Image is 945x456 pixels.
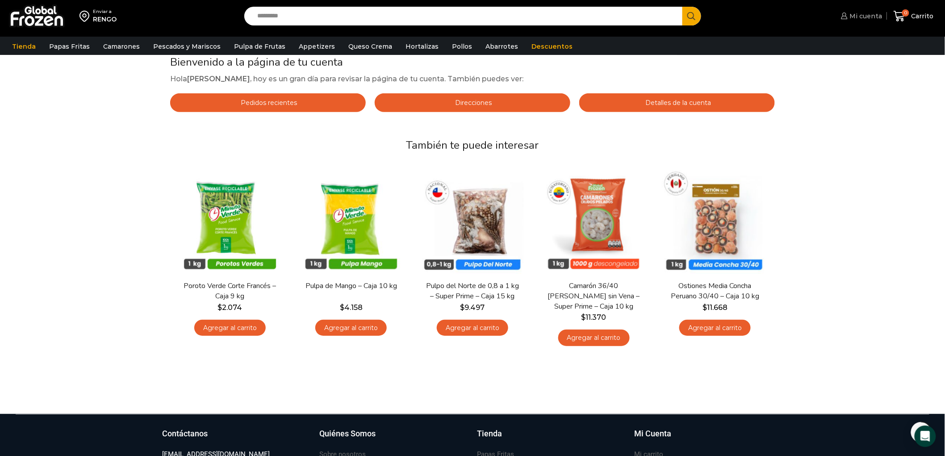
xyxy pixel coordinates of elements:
[656,163,774,341] div: 5 / 7
[667,281,763,301] a: Ostiones Media Concha Peruano 30/40 – Caja 10 kg
[546,281,642,312] a: Camarón 36/40 [PERSON_NAME] sin Vena – Super Prime – Caja 10 kg
[187,75,250,83] strong: [PERSON_NAME]
[93,15,117,24] div: RENGO
[460,303,464,312] span: $
[162,428,311,448] a: Contáctanos
[406,138,539,152] span: También te puede interesar
[303,281,399,291] a: Pulpa de Mango – Caja 10 kg
[848,12,882,21] span: Mi cuenta
[909,12,934,21] span: Carrito
[643,99,711,107] span: Detalles de la cuenta
[93,8,117,15] div: Enviar a
[702,303,728,312] bdi: 11.668
[171,163,289,341] div: 1 / 7
[294,38,339,55] a: Appetizers
[414,163,531,341] div: 3 / 7
[891,6,936,27] a: 0 Carrito
[437,320,508,336] a: Agregar al carrito: “Pulpo del Norte de 0,8 a 1 kg - Super Prime - Caja 15 kg”
[581,313,606,322] bdi: 11.370
[162,428,208,439] h3: Contáctanos
[217,303,222,312] span: $
[45,38,94,55] a: Papas Fritas
[230,38,290,55] a: Pulpa de Frutas
[401,38,443,55] a: Hortalizas
[635,428,783,448] a: Mi Cuenta
[239,99,297,107] span: Pedidos recientes
[182,281,278,301] a: Poroto Verde Corte Francés – Caja 9 kg
[320,428,376,439] h3: Quiénes Somos
[217,303,242,312] bdi: 2.074
[915,426,936,447] div: Open Intercom Messenger
[170,73,775,85] p: Hola , hoy es un gran día para revisar la página de tu cuenta. También puedes ver:
[149,38,225,55] a: Pescados y Mariscos
[702,303,707,312] span: $
[527,38,577,55] a: Descuentos
[579,93,775,112] a: Detalles de la cuenta
[340,303,344,312] span: $
[315,320,387,336] a: Agregar al carrito: “Pulpa de Mango - Caja 10 kg”
[902,9,909,17] span: 0
[293,163,410,341] div: 2 / 7
[344,38,397,55] a: Queso Crema
[79,8,93,24] img: address-field-icon.svg
[635,428,672,439] h3: Mi Cuenta
[581,313,586,322] span: $
[447,38,477,55] a: Pollos
[340,303,363,312] bdi: 4.158
[558,330,630,346] a: Agregar al carrito: “Camarón 36/40 Crudo Pelado sin Vena - Super Prime - Caja 10 kg”
[682,7,701,25] button: Search button
[375,93,570,112] a: Direcciones
[778,163,895,354] div: 6 / 7
[320,428,468,448] a: Quiénes Somos
[535,163,652,351] div: 4 / 7
[99,38,144,55] a: Camarones
[481,38,523,55] a: Abarrotes
[170,55,343,69] span: Bienvenido a la página de tu cuenta
[477,428,502,439] h3: Tienda
[460,303,485,312] bdi: 9.497
[477,428,626,448] a: Tienda
[8,38,40,55] a: Tienda
[453,99,492,107] span: Direcciones
[425,281,520,301] a: Pulpo del Norte de 0,8 a 1 kg – Super Prime – Caja 15 kg
[170,93,366,112] a: Pedidos recientes
[194,320,266,336] a: Agregar al carrito: “Poroto Verde Corte Francés - Caja 9 kg”
[839,7,882,25] a: Mi cuenta
[679,320,751,336] a: Agregar al carrito: “Ostiones Media Concha Peruano 30/40 - Caja 10 kg”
